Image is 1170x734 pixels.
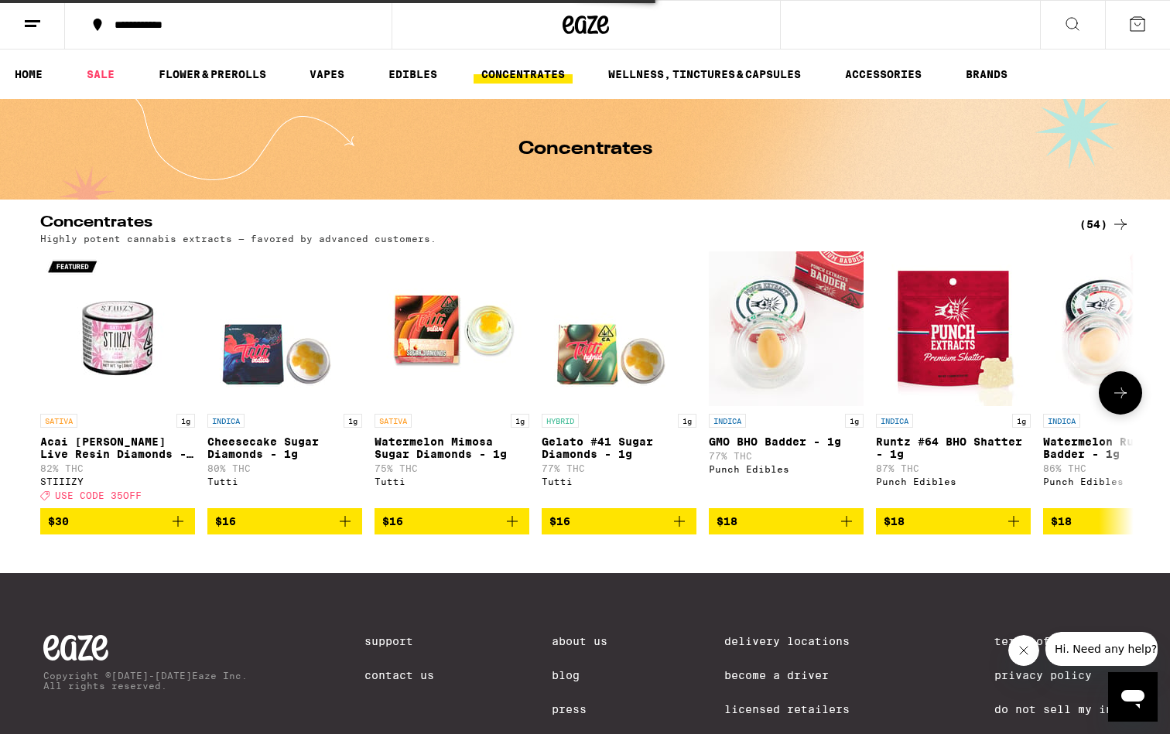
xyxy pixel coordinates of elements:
[364,669,434,681] a: Contact Us
[542,251,696,406] img: Tutti - Gelato #41 Sugar Diamonds - 1g
[375,414,412,428] p: SATIVA
[207,414,245,428] p: INDICA
[724,635,877,647] a: Delivery Locations
[837,65,929,84] a: ACCESSORIES
[542,476,696,486] div: Tutti
[7,65,50,84] a: HOME
[994,703,1127,715] a: Do Not Sell My Info
[549,515,570,527] span: $16
[1012,414,1031,428] p: 1g
[709,251,864,406] img: Punch Edibles - GMO BHO Badder - 1g
[79,65,122,84] a: SALE
[55,490,142,500] span: USE CODE 35OFF
[40,463,195,473] p: 82% THC
[876,414,913,428] p: INDICA
[207,251,362,406] img: Tutti - Cheesecake Sugar Diamonds - 1g
[994,635,1127,647] a: Terms of Service
[876,435,1031,460] p: Runtz #64 BHO Shatter - 1g
[364,635,434,647] a: Support
[207,476,362,486] div: Tutti
[375,463,529,473] p: 75% THC
[375,251,529,508] a: Open page for Watermelon Mimosa Sugar Diamonds - 1g from Tutti
[375,476,529,486] div: Tutti
[302,65,352,84] a: VAPES
[724,703,877,715] a: Licensed Retailers
[381,65,445,84] a: EDIBLES
[375,508,529,534] button: Add to bag
[552,703,607,715] a: Press
[344,414,362,428] p: 1g
[511,414,529,428] p: 1g
[40,215,1054,234] h2: Concentrates
[40,476,195,486] div: STIIIZY
[724,669,877,681] a: Become a Driver
[542,414,579,428] p: HYBRID
[375,251,529,406] img: Tutti - Watermelon Mimosa Sugar Diamonds - 1g
[884,515,905,527] span: $18
[40,414,77,428] p: SATIVA
[876,251,1031,508] a: Open page for Runtz #64 BHO Shatter - 1g from Punch Edibles
[678,414,696,428] p: 1g
[40,251,195,406] img: STIIIZY - Acai Berry Live Resin Diamonds - 1g
[40,508,195,534] button: Add to bag
[542,463,696,473] p: 77% THC
[40,251,195,508] a: Open page for Acai Berry Live Resin Diamonds - 1g from STIIIZY
[40,234,436,244] p: Highly potent cannabis extracts — favored by advanced customers.
[542,251,696,508] a: Open page for Gelato #41 Sugar Diamonds - 1g from Tutti
[709,251,864,508] a: Open page for GMO BHO Badder - 1g from Punch Edibles
[709,451,864,461] p: 77% THC
[215,515,236,527] span: $16
[709,435,864,448] p: GMO BHO Badder - 1g
[876,463,1031,473] p: 87% THC
[845,414,864,428] p: 1g
[600,65,809,84] a: WELLNESS, TINCTURES & CAPSULES
[1008,635,1039,666] iframe: Close message
[207,463,362,473] p: 80% THC
[207,508,362,534] button: Add to bag
[542,508,696,534] button: Add to bag
[207,251,362,508] a: Open page for Cheesecake Sugar Diamonds - 1g from Tutti
[48,515,69,527] span: $30
[542,435,696,460] p: Gelato #41 Sugar Diamonds - 1g
[709,464,864,474] div: Punch Edibles
[552,635,607,647] a: About Us
[40,435,195,460] p: Acai [PERSON_NAME] Live Resin Diamonds - 1g
[958,65,1015,84] a: BRANDS
[717,515,737,527] span: $18
[1045,632,1158,666] iframe: Message from company
[876,508,1031,534] button: Add to bag
[382,515,403,527] span: $16
[552,669,607,681] a: Blog
[1051,515,1072,527] span: $18
[375,435,529,460] p: Watermelon Mimosa Sugar Diamonds - 1g
[1108,672,1158,722] iframe: Button to launch messaging window
[207,435,362,460] p: Cheesecake Sugar Diamonds - 1g
[709,508,864,534] button: Add to bag
[43,671,248,691] p: Copyright © [DATE]-[DATE] Eaze Inc. All rights reserved.
[176,414,195,428] p: 1g
[1079,215,1130,234] a: (54)
[474,65,573,84] a: CONCENTRATES
[151,65,274,84] a: FLOWER & PREROLLS
[1043,414,1080,428] p: INDICA
[709,414,746,428] p: INDICA
[876,476,1031,486] div: Punch Edibles
[876,251,1031,406] img: Punch Edibles - Runtz #64 BHO Shatter - 1g
[994,669,1127,681] a: Privacy Policy
[518,140,652,159] h1: Concentrates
